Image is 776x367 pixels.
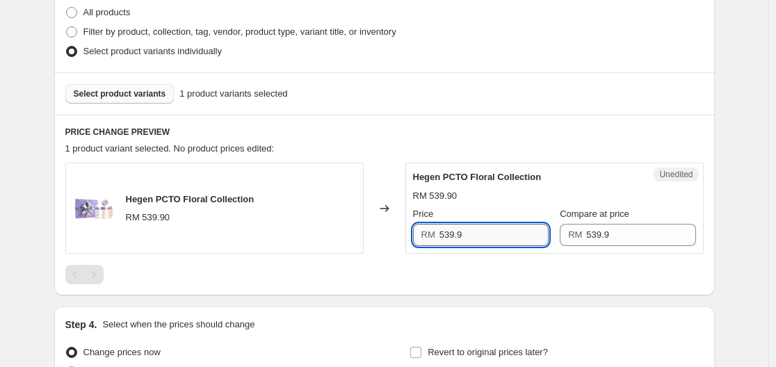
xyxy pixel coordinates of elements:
[413,172,542,182] span: Hegen PCTO Floral Collection
[65,84,175,104] button: Select product variants
[659,169,693,180] span: Unedited
[560,209,629,219] span: Compare at price
[73,188,115,229] img: floralcollection_80x.jpg
[126,194,254,204] span: Hegen PCTO Floral Collection
[413,209,434,219] span: Price
[65,318,97,332] h2: Step 4.
[102,318,254,332] p: Select when the prices should change
[179,87,287,101] span: 1 product variants selected
[83,26,396,37] span: Filter by product, collection, tag, vendor, product type, variant title, or inventory
[65,127,704,138] h6: PRICE CHANGE PREVIEW
[421,229,435,240] span: RM
[568,229,582,240] span: RM
[74,88,166,99] span: Select product variants
[83,347,161,357] span: Change prices now
[428,347,548,357] span: Revert to original prices later?
[83,46,222,56] span: Select product variants individually
[126,211,170,225] div: RM 539.90
[413,189,458,203] div: RM 539.90
[65,265,104,284] nav: Pagination
[65,143,275,154] span: 1 product variant selected. No product prices edited:
[83,7,131,17] span: All products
